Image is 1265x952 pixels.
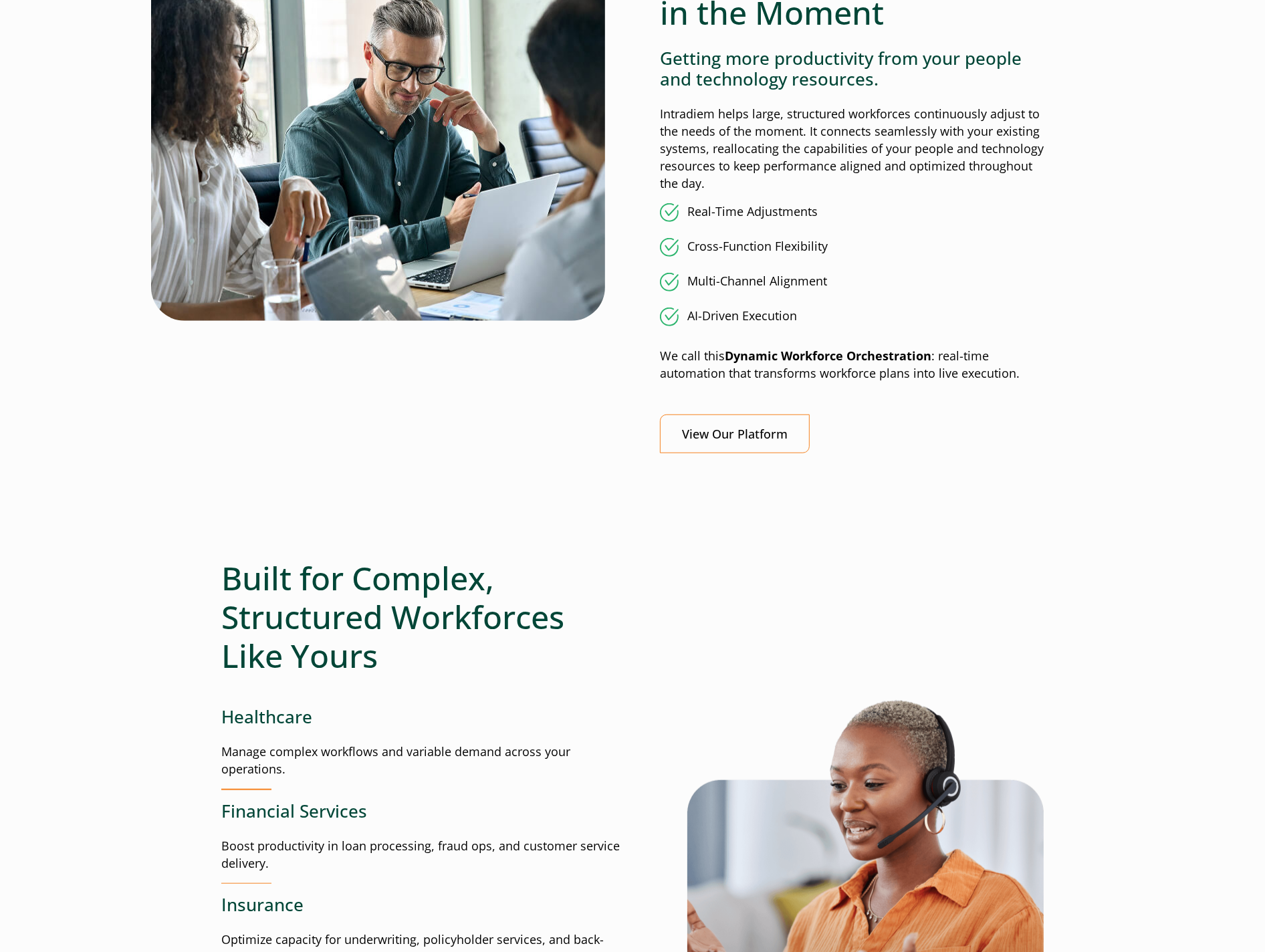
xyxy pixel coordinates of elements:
[221,707,632,727] h3: Healthcare
[660,238,1044,257] li: Cross-Function Flexibility
[221,743,632,778] p: Manage complex workflows and variable demand across your operations.
[725,348,931,364] strong: Dynamic Workforce Orchestration
[660,414,810,454] a: View Our Platform
[221,838,632,872] p: Boost productivity in loan processing, fraud ops, and customer service delivery.
[660,308,1044,326] li: AI-Driven Execution
[660,273,1044,291] li: Multi-Channel Alignment
[221,895,632,915] h3: Insurance
[660,203,1044,222] li: Real-Time Adjustments
[221,559,632,675] h2: Built for Complex, Structured Workforces Like Yours
[660,106,1044,193] p: Intradiem helps large, structured workforces continuously adjust to the needs of the moment. It c...
[660,348,1044,382] p: We call this : real-time automation that transforms workforce plans into live execution.
[660,48,1044,90] h4: Getting more productivity from your people and technology resources.
[221,801,632,822] h3: Financial Services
